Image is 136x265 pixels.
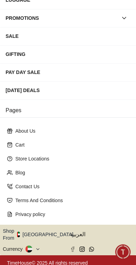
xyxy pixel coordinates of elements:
a: Whatsapp [89,247,94,252]
p: Store Locations [15,155,126,162]
div: Currency [3,246,25,252]
div: Chat Widget [115,245,131,260]
span: العربية [70,230,133,239]
button: العربية [70,227,133,241]
a: Facebook [70,247,75,252]
p: Cart [15,141,126,148]
p: About Us [15,127,126,134]
p: Terms And Conditions [15,197,126,204]
a: Instagram [80,247,85,252]
button: Shop From[GEOGRAPHIC_DATA] [3,227,78,241]
img: United Arab Emirates [17,232,20,237]
div: GIFTING [6,48,130,60]
div: [DATE] DEALS [6,84,130,97]
div: SALE [6,30,130,42]
div: PAY DAY SALE [6,66,130,78]
p: Blog [15,169,126,176]
div: PROMOTIONS [6,12,118,24]
p: Privacy policy [15,211,126,218]
p: Contact Us [15,183,126,190]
